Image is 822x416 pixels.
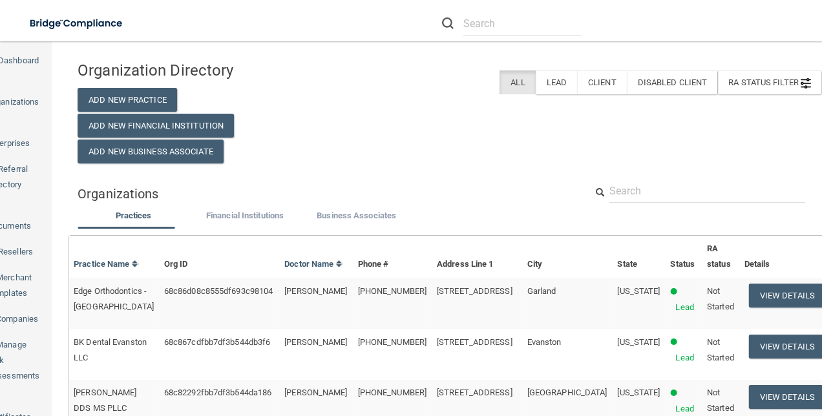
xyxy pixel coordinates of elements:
span: Evanston [527,337,562,347]
span: Edge Orthodontics - [GEOGRAPHIC_DATA] [74,286,154,311]
span: [PERSON_NAME] [284,388,347,397]
span: Not Started [707,286,734,311]
span: [PHONE_NUMBER] [358,388,427,397]
a: Practice Name [74,259,138,269]
span: BK Dental Evanston LLC [74,337,147,362]
a: Doctor Name [284,259,342,269]
label: Practices [84,208,183,224]
span: [PHONE_NUMBER] [358,286,427,296]
th: State [612,236,665,278]
h4: Organization Directory [78,62,313,79]
label: Disabled Client [627,70,718,94]
span: [US_STATE] [617,286,660,296]
label: Client [577,70,627,94]
li: Financial Institutions [189,208,301,227]
img: ic-search.3b580494.png [442,17,454,29]
span: 68c82292fbb7df3b544da186 [164,388,271,397]
th: Phone # [353,236,432,278]
input: Search [609,179,805,203]
h5: Organizations [78,187,567,201]
button: Add New Practice [78,88,177,112]
span: Business Associates [317,211,396,220]
span: 68c86d08c8555df693c98104 [164,286,273,296]
th: Org ID [159,236,279,278]
span: [PERSON_NAME] DDS MS PLLC [74,388,136,413]
img: bridge_compliance_login_screen.278c3ca4.svg [19,10,134,37]
th: Status [665,236,702,278]
th: Address Line 1 [432,236,522,278]
p: Lead [675,350,693,366]
label: Business Associates [307,208,406,224]
p: Lead [675,300,693,315]
span: RA Status Filter [728,78,811,87]
span: [PERSON_NAME] [284,337,347,347]
span: [PERSON_NAME] [284,286,347,296]
span: Practices [116,211,152,220]
label: Financial Institutions [196,208,295,224]
input: Search [463,12,582,36]
label: All [500,70,535,94]
span: [STREET_ADDRESS] [437,286,512,296]
span: [GEOGRAPHIC_DATA] [527,388,607,397]
span: 68c867cdfbb7df3b544db3f6 [164,337,270,347]
span: [PHONE_NUMBER] [358,337,427,347]
span: [STREET_ADDRESS] [437,388,512,397]
span: Garland [527,286,556,296]
button: Add New Financial Institution [78,114,234,138]
button: Add New Business Associate [78,140,224,163]
span: [US_STATE] [617,337,660,347]
th: City [522,236,613,278]
span: [STREET_ADDRESS] [437,337,512,347]
th: RA status [702,236,739,278]
li: Business Associate [300,208,412,227]
li: Practices [78,208,189,227]
img: icon-filter@2x.21656d0b.png [801,78,811,88]
span: Financial Institutions [206,211,284,220]
span: Not Started [707,388,734,413]
label: Lead [536,70,577,94]
span: Not Started [707,337,734,362]
span: [US_STATE] [617,388,660,397]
